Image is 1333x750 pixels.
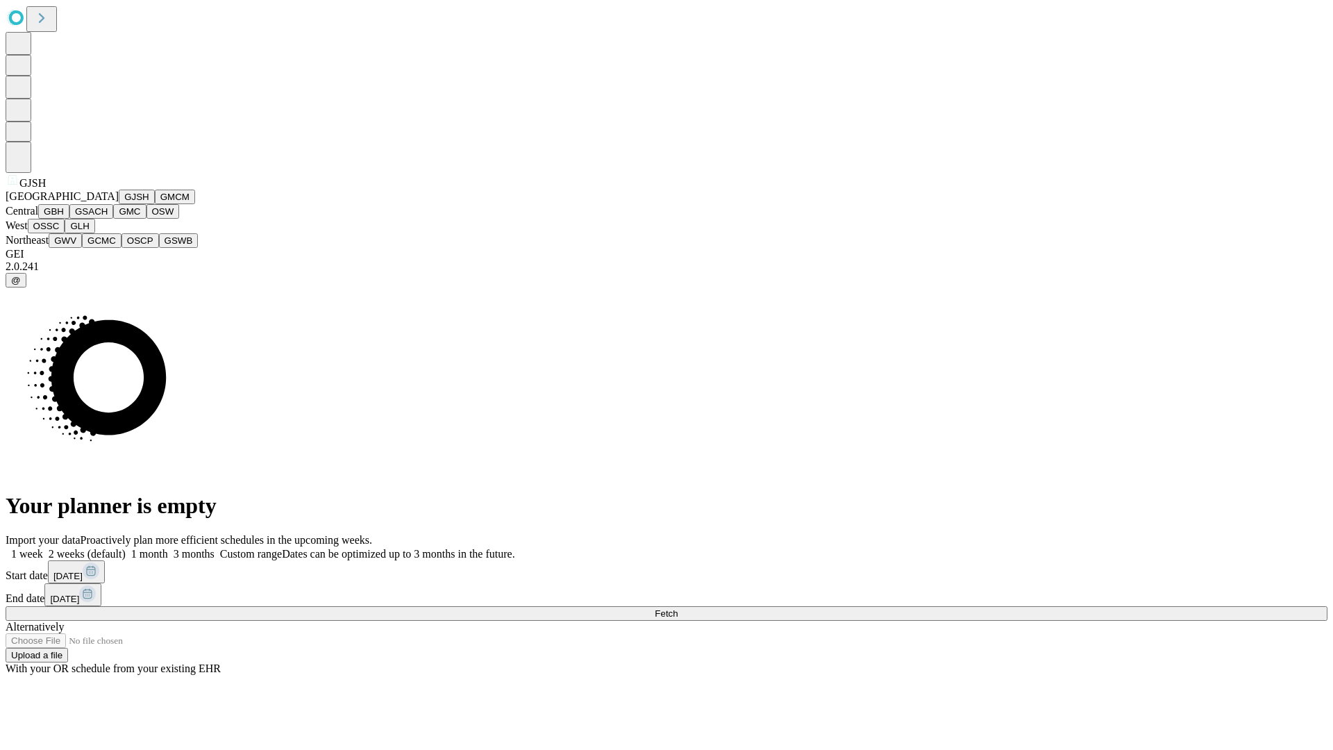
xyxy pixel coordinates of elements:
[6,648,68,662] button: Upload a file
[220,548,282,560] span: Custom range
[6,534,81,546] span: Import your data
[6,219,28,231] span: West
[69,204,113,219] button: GSACH
[6,621,64,633] span: Alternatively
[50,594,79,604] span: [DATE]
[6,190,119,202] span: [GEOGRAPHIC_DATA]
[49,548,126,560] span: 2 weeks (default)
[6,606,1327,621] button: Fetch
[6,583,1327,606] div: End date
[49,233,82,248] button: GWV
[65,219,94,233] button: GLH
[81,534,372,546] span: Proactively plan more efficient schedules in the upcoming weeks.
[6,273,26,287] button: @
[655,608,678,619] span: Fetch
[38,204,69,219] button: GBH
[44,583,101,606] button: [DATE]
[82,233,121,248] button: GCMC
[6,560,1327,583] div: Start date
[19,177,46,189] span: GJSH
[6,205,38,217] span: Central
[6,662,221,674] span: With your OR schedule from your existing EHR
[6,260,1327,273] div: 2.0.241
[6,234,49,246] span: Northeast
[174,548,215,560] span: 3 months
[113,204,146,219] button: GMC
[146,204,180,219] button: OSW
[28,219,65,233] button: OSSC
[11,275,21,285] span: @
[131,548,168,560] span: 1 month
[48,560,105,583] button: [DATE]
[11,548,43,560] span: 1 week
[159,233,199,248] button: GSWB
[119,190,155,204] button: GJSH
[6,248,1327,260] div: GEI
[53,571,83,581] span: [DATE]
[6,493,1327,519] h1: Your planner is empty
[155,190,195,204] button: GMCM
[282,548,514,560] span: Dates can be optimized up to 3 months in the future.
[121,233,159,248] button: OSCP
